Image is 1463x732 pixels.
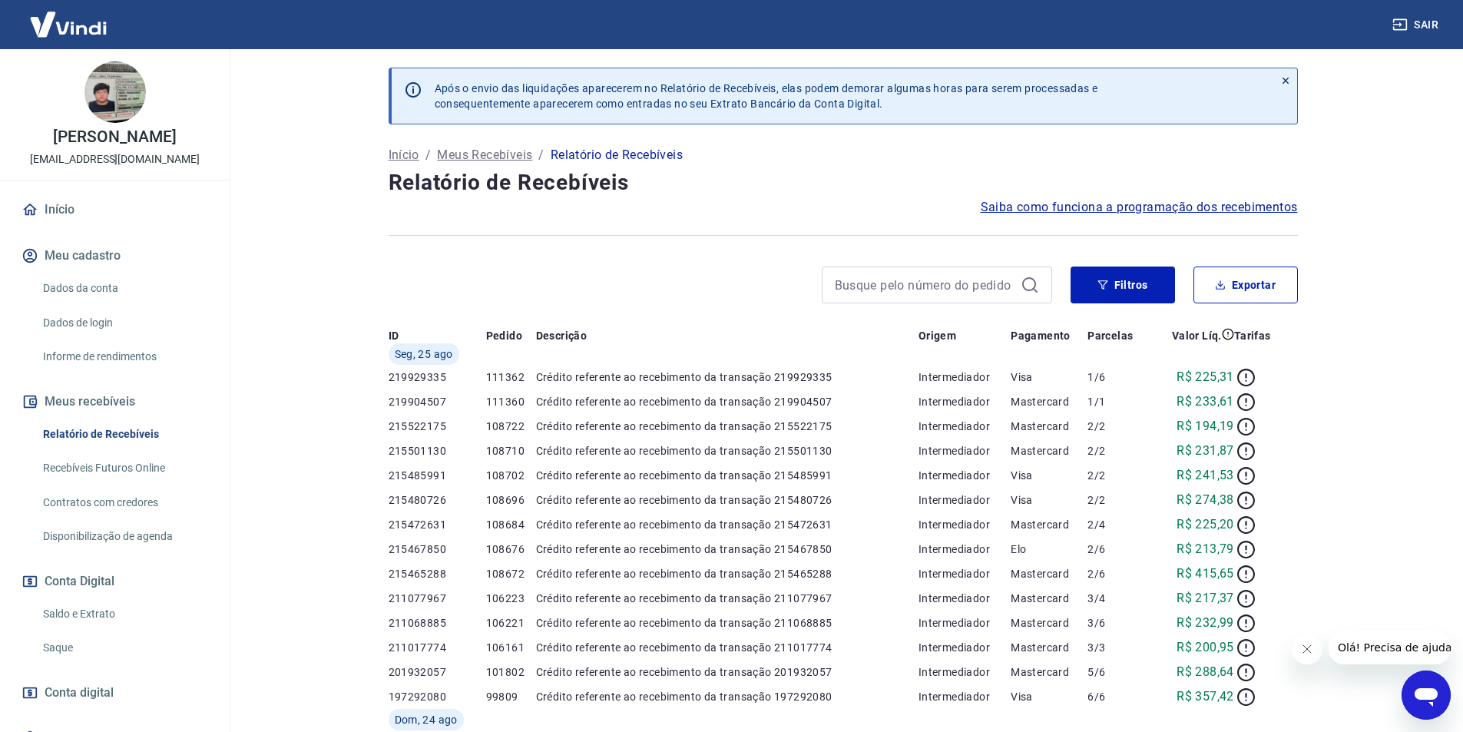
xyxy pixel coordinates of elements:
[536,591,919,606] p: Crédito referente ao recebimento da transação 211077967
[389,591,486,606] p: 211077967
[395,346,453,362] span: Seg, 25 ago
[919,664,1011,680] p: Intermediador
[1011,394,1087,409] p: Mastercard
[1177,442,1234,460] p: R$ 231,87
[835,273,1015,296] input: Busque pelo número do pedido
[1011,542,1087,557] p: Elo
[18,1,118,48] img: Vindi
[389,167,1298,198] h4: Relatório de Recebíveis
[486,664,536,680] p: 101802
[486,615,536,631] p: 106221
[1087,517,1146,532] p: 2/4
[536,394,919,409] p: Crédito referente ao recebimento da transação 219904507
[919,443,1011,459] p: Intermediador
[1087,443,1146,459] p: 2/2
[486,640,536,655] p: 106161
[1177,491,1234,509] p: R$ 274,38
[389,689,486,704] p: 197292080
[536,664,919,680] p: Crédito referente ao recebimento da transação 201932057
[37,598,211,630] a: Saldo e Extrato
[1087,369,1146,385] p: 1/6
[1177,589,1234,608] p: R$ 217,37
[981,198,1298,217] a: Saiba como funciona a programação dos recebimentos
[1087,394,1146,409] p: 1/1
[1177,614,1234,632] p: R$ 232,99
[919,492,1011,508] p: Intermediador
[37,452,211,484] a: Recebíveis Futuros Online
[536,640,919,655] p: Crédito referente ao recebimento da transação 211017774
[486,566,536,581] p: 108672
[1011,664,1087,680] p: Mastercard
[53,129,176,145] p: [PERSON_NAME]
[1011,369,1087,385] p: Visa
[1011,615,1087,631] p: Mastercard
[1087,492,1146,508] p: 2/2
[18,565,211,598] button: Conta Digital
[37,307,211,339] a: Dados de login
[1177,663,1234,681] p: R$ 288,64
[389,328,399,343] p: ID
[1177,565,1234,583] p: R$ 415,65
[1389,11,1445,39] button: Sair
[1402,671,1451,720] iframe: Botão para abrir a janela de mensagens
[919,419,1011,434] p: Intermediador
[389,542,486,557] p: 215467850
[1087,468,1146,483] p: 2/2
[536,517,919,532] p: Crédito referente ao recebimento da transação 215472631
[538,146,544,164] p: /
[919,394,1011,409] p: Intermediador
[1011,468,1087,483] p: Visa
[486,369,536,385] p: 111362
[1087,640,1146,655] p: 3/3
[536,419,919,434] p: Crédito referente ao recebimento da transação 215522175
[919,591,1011,606] p: Intermediador
[37,632,211,664] a: Saque
[1011,591,1087,606] p: Mastercard
[1234,328,1271,343] p: Tarifas
[1177,540,1234,558] p: R$ 213,79
[18,676,211,710] a: Conta digital
[1071,267,1175,303] button: Filtros
[1177,368,1234,386] p: R$ 225,31
[389,443,486,459] p: 215501130
[551,146,683,164] p: Relatório de Recebíveis
[389,492,486,508] p: 215480726
[389,640,486,655] p: 211017774
[1011,566,1087,581] p: Mastercard
[1011,419,1087,434] p: Mastercard
[1177,417,1234,436] p: R$ 194,19
[536,689,919,704] p: Crédito referente ao recebimento da transação 197292080
[1087,542,1146,557] p: 2/6
[1011,517,1087,532] p: Mastercard
[84,61,146,123] img: 6e61b937-904a-4981-a2f4-9903c7d94729.jpeg
[437,146,532,164] a: Meus Recebíveis
[536,443,919,459] p: Crédito referente ao recebimento da transação 215501130
[435,81,1098,111] p: Após o envio das liquidações aparecerem no Relatório de Recebíveis, elas podem demorar algumas ho...
[37,273,211,304] a: Dados da conta
[919,566,1011,581] p: Intermediador
[37,487,211,518] a: Contratos com credores
[536,615,919,631] p: Crédito referente ao recebimento da transação 211068885
[486,328,522,343] p: Pedido
[1193,267,1298,303] button: Exportar
[1087,566,1146,581] p: 2/6
[1177,466,1234,485] p: R$ 241,53
[536,566,919,581] p: Crédito referente ao recebimento da transação 215465288
[389,566,486,581] p: 215465288
[37,341,211,373] a: Informe de rendimentos
[37,521,211,552] a: Disponibilização de agenda
[389,146,419,164] a: Início
[1177,638,1234,657] p: R$ 200,95
[389,419,486,434] p: 215522175
[1292,634,1322,664] iframe: Fechar mensagem
[919,615,1011,631] p: Intermediador
[486,468,536,483] p: 108702
[1011,328,1071,343] p: Pagamento
[919,328,956,343] p: Origem
[30,151,200,167] p: [EMAIL_ADDRESS][DOMAIN_NAME]
[18,385,211,419] button: Meus recebíveis
[1329,631,1451,664] iframe: Mensagem da empresa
